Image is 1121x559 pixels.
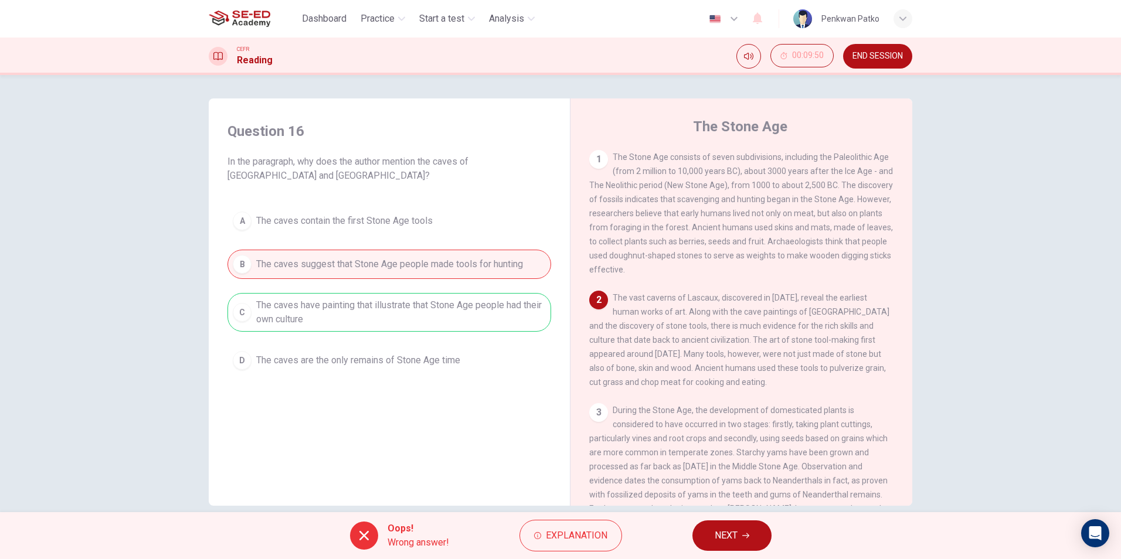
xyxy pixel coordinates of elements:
[227,155,551,183] span: In the paragraph, why does the author mention the caves of [GEOGRAPHIC_DATA] and [GEOGRAPHIC_DATA]?
[361,12,395,26] span: Practice
[388,521,449,536] span: Oops!
[415,8,480,29] button: Start a test
[209,7,297,30] a: SE-ED Academy logo
[297,8,351,29] button: Dashboard
[589,403,608,422] div: 3
[792,51,824,60] span: 00:09:50
[489,12,524,26] span: Analysis
[209,7,270,30] img: SE-ED Academy logo
[237,53,273,67] h1: Reading
[693,117,787,136] h4: The Stone Age
[843,44,912,69] button: END SESSION
[589,152,893,274] span: The Stone Age consists of seven subdivisions, including the Paleolithic Age (from 2 million to 10...
[770,44,834,69] div: Hide
[793,9,812,28] img: Profile picture
[484,8,539,29] button: Analysis
[356,8,410,29] button: Practice
[589,405,888,541] span: During the Stone Age, the development of domesticated plants is considered to have occurred in tw...
[388,536,449,550] span: Wrong answer!
[692,520,772,551] button: NEXT
[519,520,622,551] button: Explanation
[708,15,722,23] img: en
[227,122,551,141] h4: Question 16
[237,45,249,53] span: CEFR
[419,12,464,26] span: Start a test
[546,527,607,544] span: Explanation
[589,293,889,387] span: The vast caverns of Lascaux, discovered in [DATE], reveal the earliest human works of art. Along ...
[715,527,738,544] span: NEXT
[736,44,761,69] div: Mute
[1081,519,1109,547] div: Open Intercom Messenger
[589,291,608,309] div: 2
[821,12,879,26] div: Penkwan Patko
[852,52,903,61] span: END SESSION
[589,150,608,169] div: 1
[302,12,347,26] span: Dashboard
[770,44,834,67] button: 00:09:50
